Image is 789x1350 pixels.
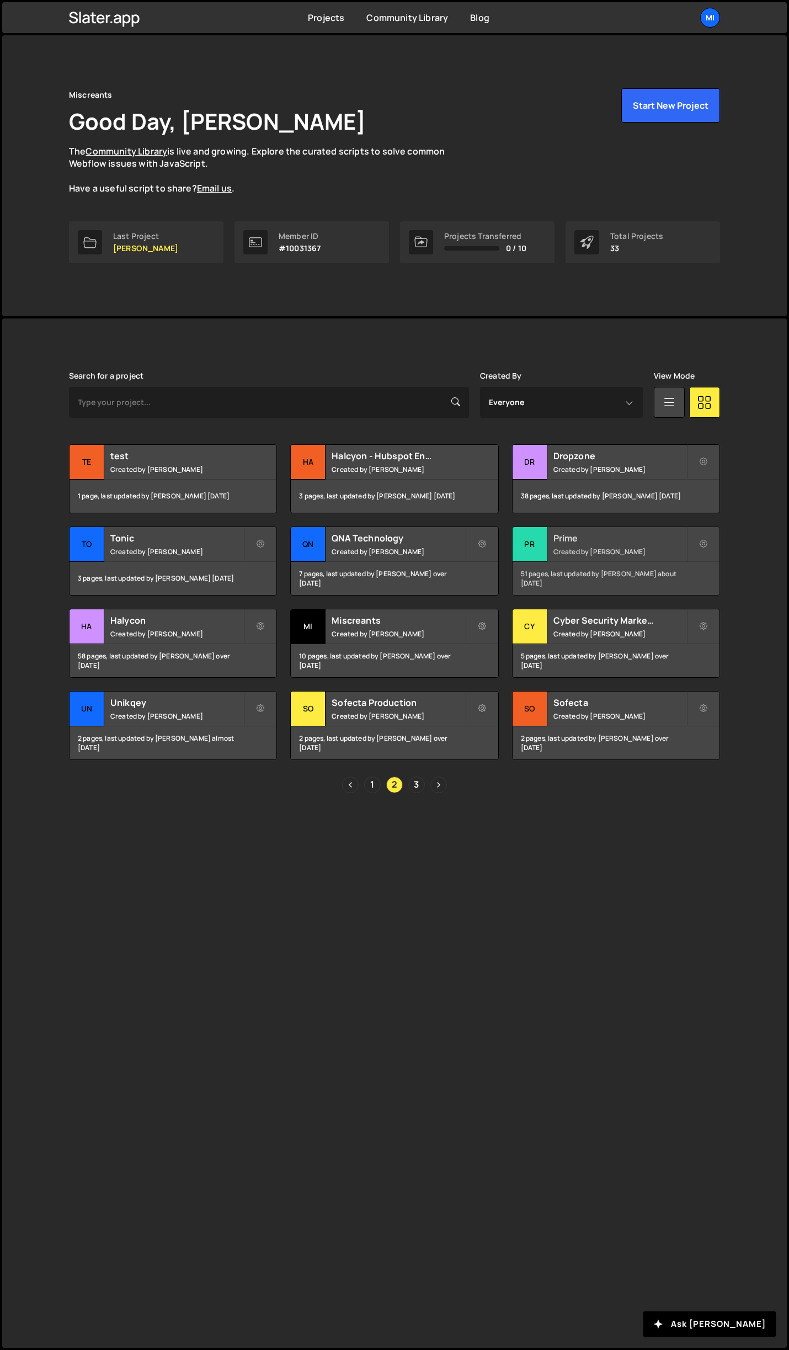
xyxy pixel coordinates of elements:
h2: Halcyon - Hubspot Enhanced Connections [332,450,465,462]
div: Ha [291,445,326,480]
p: #10031367 [279,244,321,253]
small: Created by [PERSON_NAME] [553,465,686,474]
button: Start New Project [621,88,720,123]
label: View Mode [654,371,695,380]
a: Previous page [342,777,359,793]
small: Created by [PERSON_NAME] [332,465,465,474]
button: Ask [PERSON_NAME] [643,1311,776,1337]
div: Member ID [279,232,321,241]
small: Created by [PERSON_NAME] [553,711,686,721]
a: Community Library [86,145,167,157]
h2: test [110,450,243,462]
a: Mi Miscreants Created by [PERSON_NAME] 10 pages, last updated by [PERSON_NAME] over [DATE] [290,609,498,678]
label: Created By [480,371,522,380]
a: Page 1 [364,777,381,793]
h1: Good Day, [PERSON_NAME] [69,106,366,136]
a: So Sofecta Production Created by [PERSON_NAME] 2 pages, last updated by [PERSON_NAME] over [DATE] [290,691,498,760]
a: Page 3 [408,777,425,793]
a: Cy Cyber Security Marketing Created by [PERSON_NAME] 5 pages, last updated by [PERSON_NAME] over ... [512,609,720,678]
div: Total Projects [610,232,663,241]
a: QN QNA Technology Created by [PERSON_NAME] 7 pages, last updated by [PERSON_NAME] over [DATE] [290,527,498,596]
div: 1 page, last updated by [PERSON_NAME] [DATE] [70,480,276,513]
div: To [70,527,104,562]
h2: Unikqey [110,697,243,709]
h2: Tonic [110,532,243,544]
div: te [70,445,104,480]
h2: Halycon [110,614,243,626]
div: 2 pages, last updated by [PERSON_NAME] over [DATE] [291,726,498,759]
a: Un Unikqey Created by [PERSON_NAME] 2 pages, last updated by [PERSON_NAME] almost [DATE] [69,691,277,760]
label: Search for a project [69,371,143,380]
p: 33 [610,244,663,253]
a: Projects [308,12,344,24]
div: Pagination [69,777,720,793]
small: Created by [PERSON_NAME] [332,547,465,556]
input: Type your project... [69,387,469,418]
h2: Prime [553,532,686,544]
div: 7 pages, last updated by [PERSON_NAME] over [DATE] [291,562,498,595]
div: 2 pages, last updated by [PERSON_NAME] almost [DATE] [70,726,276,759]
div: 38 pages, last updated by [PERSON_NAME] [DATE] [513,480,719,513]
h2: Sofecta [553,697,686,709]
a: Mi [700,8,720,28]
h2: Miscreants [332,614,465,626]
div: 10 pages, last updated by [PERSON_NAME] over [DATE] [291,644,498,677]
a: Email us [197,182,232,194]
h2: Dropzone [553,450,686,462]
small: Created by [PERSON_NAME] [110,547,243,556]
a: Last Project [PERSON_NAME] [69,221,223,263]
small: Created by [PERSON_NAME] [332,629,465,639]
div: 2 pages, last updated by [PERSON_NAME] over [DATE] [513,726,719,759]
div: Un [70,692,104,726]
small: Created by [PERSON_NAME] [110,465,243,474]
h2: Sofecta Production [332,697,465,709]
div: QN [291,527,326,562]
a: Dr Dropzone Created by [PERSON_NAME] 38 pages, last updated by [PERSON_NAME] [DATE] [512,444,720,513]
div: So [291,692,326,726]
a: Community Library [366,12,448,24]
small: Created by [PERSON_NAME] [553,629,686,639]
small: Created by [PERSON_NAME] [332,711,465,721]
a: Pr Prime Created by [PERSON_NAME] 51 pages, last updated by [PERSON_NAME] about [DATE] [512,527,720,596]
a: te test Created by [PERSON_NAME] 1 page, last updated by [PERSON_NAME] [DATE] [69,444,277,513]
a: Next page [430,777,447,793]
span: 0 / 10 [506,244,526,253]
div: Projects Transferred [444,232,526,241]
div: 51 pages, last updated by [PERSON_NAME] about [DATE] [513,562,719,595]
div: 5 pages, last updated by [PERSON_NAME] over [DATE] [513,644,719,677]
div: Last Project [113,232,178,241]
div: So [513,692,547,726]
div: 58 pages, last updated by [PERSON_NAME] over [DATE] [70,644,276,677]
div: 3 pages, last updated by [PERSON_NAME] [DATE] [70,562,276,595]
div: 3 pages, last updated by [PERSON_NAME] [DATE] [291,480,498,513]
div: Cy [513,609,547,644]
a: Ha Halycon Created by [PERSON_NAME] 58 pages, last updated by [PERSON_NAME] over [DATE] [69,609,277,678]
h2: QNA Technology [332,532,465,544]
div: Ha [70,609,104,644]
p: [PERSON_NAME] [113,244,178,253]
div: Dr [513,445,547,480]
p: The is live and growing. Explore the curated scripts to solve common Webflow issues with JavaScri... [69,145,466,195]
a: Ha Halcyon - Hubspot Enhanced Connections Created by [PERSON_NAME] 3 pages, last updated by [PERS... [290,444,498,513]
div: Pr [513,527,547,562]
div: Miscreants [69,88,113,102]
a: So Sofecta Created by [PERSON_NAME] 2 pages, last updated by [PERSON_NAME] over [DATE] [512,691,720,760]
small: Created by [PERSON_NAME] [553,547,686,556]
div: Mi [291,609,326,644]
a: To Tonic Created by [PERSON_NAME] 3 pages, last updated by [PERSON_NAME] [DATE] [69,527,277,596]
small: Created by [PERSON_NAME] [110,711,243,721]
small: Created by [PERSON_NAME] [110,629,243,639]
h2: Cyber Security Marketing [553,614,686,626]
a: Blog [470,12,489,24]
